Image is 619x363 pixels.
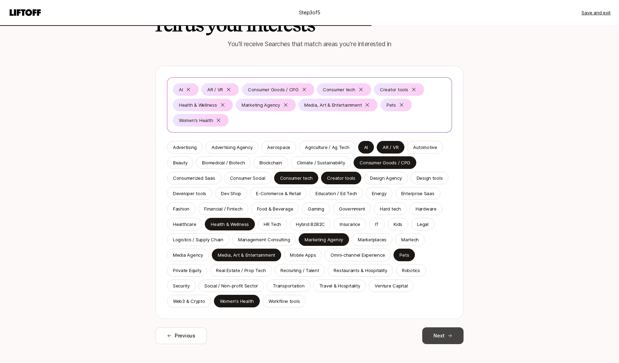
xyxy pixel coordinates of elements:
[296,221,325,228] p: Hybrid B2B2C
[204,282,258,289] p: Social / Non-profit Sector
[155,327,207,344] button: Previous
[173,190,206,197] p: Developer tools
[375,282,408,289] p: Venture Capital
[394,221,402,228] p: Kids
[327,175,355,181] p: Creator tools
[152,14,314,35] h2: Tell us your interests
[173,175,215,181] p: Consumerized Saas
[372,190,386,197] p: Energy
[399,251,409,258] p: Pets
[248,86,299,93] div: Consumer Goods / CPG
[339,205,365,212] p: Government
[179,86,183,93] p: AI
[211,221,249,228] p: Health & Wellness
[173,282,190,289] p: Security
[238,236,290,243] p: Management Consulting
[173,221,196,228] p: Healthcare
[380,205,401,212] p: Hard tech
[380,86,408,93] p: Creator tools
[323,86,355,93] p: Consumer tech
[280,267,319,274] p: Recruiting / Talent
[315,190,357,197] p: Education / Ed Tech
[417,221,429,228] p: Legal
[305,144,349,151] p: Agriculture / Ag Tech
[207,86,223,93] p: AR / VR
[269,298,300,305] p: Workflow tools
[256,190,301,197] p: E-Commerce & Retail
[402,267,420,274] div: Robotics
[202,159,245,166] div: Biomedical / Biotech
[297,159,345,166] p: Climate / Sustainability
[216,267,266,274] div: Real Estate / Prop Tech
[364,144,368,151] p: AI
[173,205,189,212] p: Fashion
[273,282,304,289] p: Transportation
[173,144,197,151] div: Advertising
[211,144,252,151] p: Advertising Agency
[401,190,434,197] p: Enterprise Saas
[280,175,313,181] p: Consumer tech
[173,251,203,258] p: Media Agency
[383,144,398,151] p: AR / VR
[305,236,343,243] p: Marketing Agency
[422,327,464,344] button: Next
[416,205,437,212] div: Hardware
[370,175,402,181] p: Design Agency
[304,101,362,108] p: Media, Art & Entertainment
[267,144,290,151] div: Aerospace
[319,282,360,289] p: Travel & Hospitality
[264,221,281,228] div: HR Tech
[179,117,213,124] p: Women's Health
[358,236,387,243] div: Marketplaces
[173,159,187,166] div: Beauty
[308,205,324,212] p: Gaming
[375,221,379,228] div: IT
[257,205,293,212] p: Food & Beverage
[299,8,320,17] p: Step 3 of 5
[220,298,254,305] p: Women's Health
[221,190,241,197] p: Dev Shop
[204,205,242,212] p: Financial / Fintech
[290,251,316,258] p: Mobile Apps
[413,144,437,151] div: Automotive
[230,175,265,181] p: Consumer Social
[331,251,385,258] p: Omni-channel Experience
[173,298,205,305] p: Web3 & Crypto
[340,221,360,228] p: Insurance
[582,9,611,16] button: Save and exit
[173,236,223,243] p: Logistics / Supply Chain
[417,175,443,181] div: Design tools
